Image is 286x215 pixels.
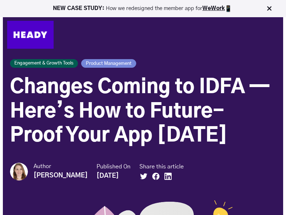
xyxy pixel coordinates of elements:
span: Changes Coming to IDFA — Here’s How to Future-Proof Your App [DATE] [10,78,269,145]
a: Product Management [81,59,136,68]
img: Close Bar [266,5,273,12]
img: Katarina Borg [10,163,28,181]
small: Published On [97,163,130,171]
p: How we redesigned the member app for [3,5,283,12]
strong: [DATE] [97,173,119,179]
small: Share this article [139,163,184,171]
strong: [PERSON_NAME] [34,172,88,179]
a: WeWork [202,6,225,11]
strong: NEW CASE STUDY: [53,6,106,11]
small: Author [34,163,88,170]
img: app emoji [225,5,232,12]
img: Heady_Logo_Web-01 (1) [7,21,54,49]
div: Navigation Menu [61,28,279,42]
a: Engagement & Growth Tools [10,59,78,68]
